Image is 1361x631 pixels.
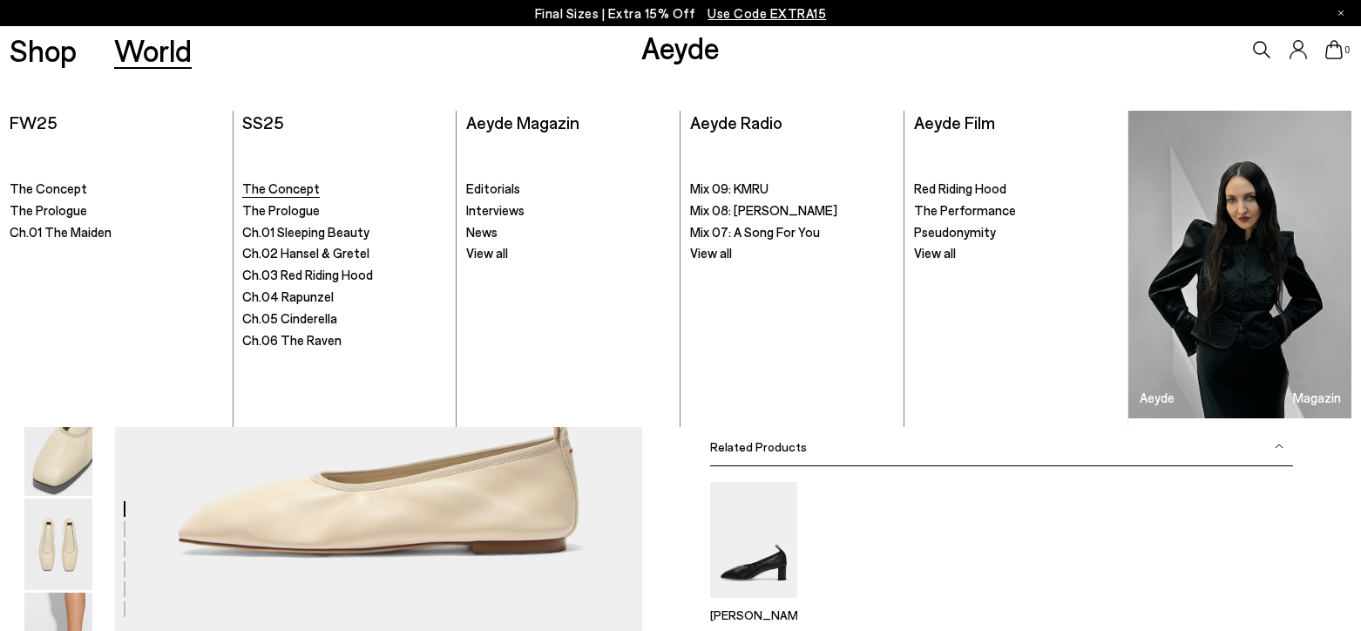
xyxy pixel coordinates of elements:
[114,35,192,65] a: World
[1293,391,1341,404] h3: Magazin
[641,29,720,65] a: Aeyde
[466,245,508,261] span: View all
[710,439,807,454] span: Related Products
[708,5,826,21] span: Navigate to /collections/ss25-final-sizes
[690,224,894,241] a: Mix 07: A Song For You
[10,202,87,218] span: The Prologue
[466,202,525,218] span: Interviews
[10,202,223,220] a: The Prologue
[242,224,369,240] span: Ch.01 Sleeping Beauty
[242,288,334,304] span: Ch.04 Rapunzel
[242,180,446,198] a: The Concept
[10,180,223,198] a: The Concept
[690,202,837,218] span: Mix 08: [PERSON_NAME]
[242,332,342,348] span: Ch.06 The Raven
[710,607,797,622] p: [PERSON_NAME]
[242,332,446,349] a: Ch.06 The Raven
[466,224,498,240] span: News
[466,245,670,262] a: View all
[242,202,320,218] span: The Prologue
[242,288,446,306] a: Ch.04 Rapunzel
[242,267,373,282] span: Ch.03 Red Riding Hood
[1140,391,1175,404] h3: Aeyde
[466,180,520,196] span: Editorials
[914,112,995,132] a: Aeyde Film
[914,180,1119,198] a: Red Riding Hood
[535,3,827,24] p: Final Sizes | Extra 15% Off
[242,310,446,328] a: Ch.05 Cinderella
[690,245,894,262] a: View all
[242,245,369,261] span: Ch.02 Hansel & Gretel
[242,245,446,262] a: Ch.02 Hansel & Gretel
[690,245,732,261] span: View all
[1275,442,1283,451] img: svg%3E
[1343,45,1351,55] span: 0
[914,202,1119,220] a: The Performance
[1325,40,1343,59] a: 0
[242,202,446,220] a: The Prologue
[914,224,1119,241] a: Pseudonymity
[10,112,58,132] a: FW25
[10,180,87,196] span: The Concept
[710,586,797,622] a: Narissa Ruched Pumps [PERSON_NAME]
[466,202,670,220] a: Interviews
[10,224,112,240] span: Ch.01 The Maiden
[914,245,956,261] span: View all
[690,224,820,240] span: Mix 07: A Song For You
[466,224,670,241] a: News
[914,245,1119,262] a: View all
[242,310,337,326] span: Ch.05 Cinderella
[242,224,446,241] a: Ch.01 Sleeping Beauty
[914,202,1016,218] span: The Performance
[690,180,894,198] a: Mix 09: KMRU
[1128,111,1351,417] a: Aeyde Magazin
[914,224,996,240] span: Pseudonymity
[690,112,782,132] a: Aeyde Radio
[242,112,284,132] a: SS25
[690,202,894,220] a: Mix 08: [PERSON_NAME]
[24,499,92,590] img: Nomi Ruched Flats - Image 5
[466,180,670,198] a: Editorials
[914,180,1006,196] span: Red Riding Hood
[10,35,77,65] a: Shop
[466,112,579,132] a: Aeyde Magazin
[690,180,769,196] span: Mix 09: KMRU
[24,404,92,496] img: Nomi Ruched Flats - Image 4
[242,267,446,284] a: Ch.03 Red Riding Hood
[242,180,320,196] span: The Concept
[710,482,797,598] img: Narissa Ruched Pumps
[1128,111,1351,417] img: X-exploration-v2_1_900x.png
[10,224,223,241] a: Ch.01 The Maiden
